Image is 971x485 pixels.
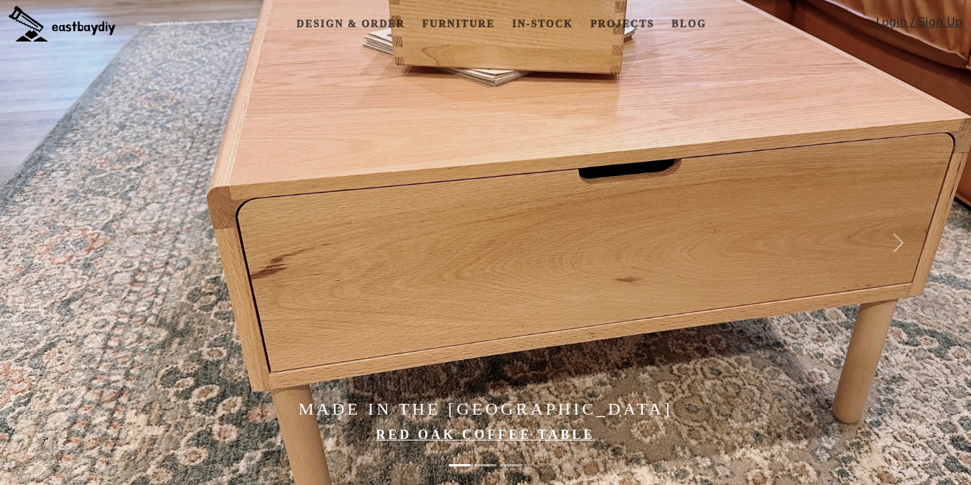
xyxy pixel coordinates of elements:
[291,11,411,37] a: Design & Order
[417,11,501,37] a: Furniture
[875,14,962,37] a: Login / Sign Up
[666,11,712,37] a: Blog
[449,457,470,474] button: Made in the Bay Area
[585,11,660,37] a: Projects
[376,428,595,442] a: Red Oak Coffee Table
[146,399,825,420] h4: Made in the [GEOGRAPHIC_DATA]
[501,457,522,474] button: Made in the Bay Area
[9,6,116,42] img: eastbaydiy
[506,11,579,37] a: In-stock
[475,457,496,474] button: Japanese-Style Limited Edition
